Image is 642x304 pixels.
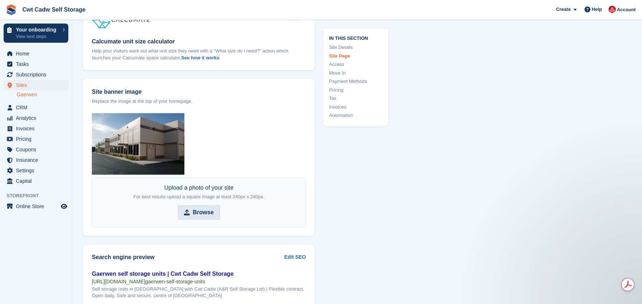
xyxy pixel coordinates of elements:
[92,270,306,278] div: Gaerwen self storage units | Cwt Cadw Self Storage
[329,44,382,51] a: Site Details
[16,113,59,123] span: Analytics
[181,55,219,60] a: See how it works
[92,113,184,175] img: demo-location-demo-town-banner.jpg
[16,155,59,165] span: Insurance
[329,78,382,85] a: Payment Methods
[133,194,265,199] span: For best results upload a square image at least 240px x 240px.
[329,34,382,41] span: In this section
[608,6,616,13] img: Rhian Davies
[92,254,284,261] h2: Search engine preview
[145,279,205,284] span: gaerwen-self-storage-units
[16,33,59,40] p: View next steps
[329,69,382,76] a: Move In
[329,61,382,68] a: Access
[592,6,602,13] span: Help
[4,155,68,165] a: menu
[4,165,68,176] a: menu
[92,98,306,105] p: Replace the image at the top of your homepage.
[16,134,59,144] span: Pricing
[92,279,145,284] span: [URL][DOMAIN_NAME]
[16,69,59,80] span: Subscriptions
[329,103,382,110] a: Invoices
[60,202,68,211] a: Preview store
[20,4,88,16] a: Cwt Cadw Self Storage
[4,80,68,90] a: menu
[92,88,306,96] label: Site banner image
[4,48,68,59] a: menu
[4,123,68,134] a: menu
[133,183,265,201] div: Upload a photo of your site
[329,86,382,93] a: Pricing
[4,176,68,186] a: menu
[16,59,59,69] span: Tasks
[16,48,59,59] span: Home
[284,253,306,261] a: Edit SEO
[16,80,59,90] span: Sites
[4,59,68,69] a: menu
[92,10,150,29] img: calcumate_logo-68c4a8085deca898b53b220a1c7e8a9816cf402ee1955ba1cf094f9c8ec4eff4.jpg
[92,47,306,62] p: Help your visitors work out what unit size they need with a "What size do I need?" action which l...
[17,91,68,98] a: Gaerwen
[329,95,382,102] a: Tax
[556,6,570,13] span: Create
[16,102,59,113] span: CRM
[4,69,68,80] a: menu
[7,192,72,199] span: Storefront
[16,27,59,32] p: Your onboarding
[16,144,59,155] span: Coupons
[193,208,214,217] strong: Browse
[4,102,68,113] a: menu
[16,123,59,134] span: Invoices
[4,144,68,155] a: menu
[16,176,59,186] span: Capital
[4,134,68,144] a: menu
[16,201,59,211] span: Online Store
[4,201,68,211] a: menu
[92,286,306,299] div: Self storage units in [GEOGRAPHIC_DATA] with Cwt Cadw (A&R Self Storage Ltd) | Flexible contract,...
[329,52,382,59] a: Site Page
[4,113,68,123] a: menu
[4,24,68,43] a: Your onboarding View next steps
[6,4,17,15] img: stora-icon-8386f47178a22dfd0bd8f6a31ec36ba5ce8667c1dd55bd0f319d3a0aa187defe.svg
[329,112,382,119] a: Automation
[16,165,59,176] span: Settings
[92,37,306,46] label: Calcumate unit size calculator
[617,6,635,13] span: Account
